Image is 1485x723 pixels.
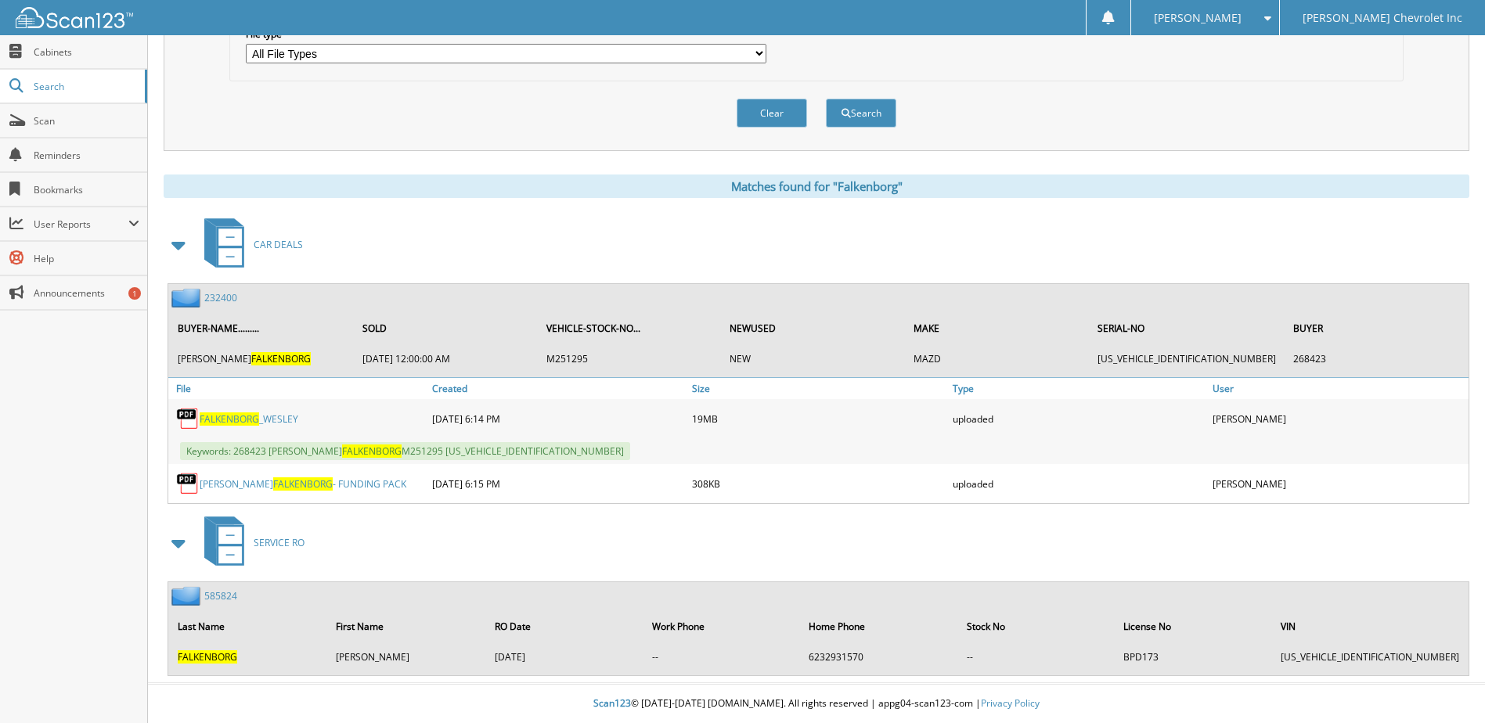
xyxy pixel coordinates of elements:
td: BPD173 [1116,644,1271,670]
a: CAR DEALS [195,214,303,275]
span: FALKENBORG [273,477,333,491]
th: VIN [1273,610,1467,642]
th: VEHICLE-STOCK-NO... [539,312,721,344]
div: uploaded [949,403,1209,434]
th: MAKE [906,312,1087,344]
th: Home Phone [801,610,957,642]
th: Work Phone [644,610,799,642]
span: FALKENBORG [178,650,237,664]
a: [PERSON_NAME]FALKENBORG- FUNDING PACK [200,477,406,491]
div: [PERSON_NAME] [1209,403,1469,434]
a: User [1209,378,1469,399]
img: folder2.png [171,586,204,606]
td: [DATE] [487,644,643,670]
td: 268423 [1285,346,1467,372]
button: Clear [737,99,807,128]
span: [PERSON_NAME] [1154,13,1242,23]
span: FALKENBORG [251,352,311,365]
a: 232400 [204,291,237,304]
th: SERIAL-NO [1090,312,1284,344]
td: 6232931570 [801,644,957,670]
span: Scan [34,114,139,128]
th: BUYER-NAME......... [170,312,353,344]
a: Type [949,378,1209,399]
a: File [168,378,428,399]
th: License No [1116,610,1271,642]
img: scan123-logo-white.svg [16,7,133,28]
span: Bookmarks [34,183,139,196]
span: Cabinets [34,45,139,59]
a: SERVICE RO [195,512,305,574]
img: PDF.png [176,472,200,495]
td: M251295 [539,346,721,372]
div: Matches found for "Falkenborg" [164,174,1469,198]
td: [PERSON_NAME] [170,346,353,372]
th: Last Name [170,610,326,642]
th: SOLD [355,312,537,344]
a: Created [428,378,688,399]
a: Privacy Policy [981,696,1040,710]
span: CAR DEALS [254,238,303,251]
div: © [DATE]-[DATE] [DOMAIN_NAME]. All rights reserved | appg04-scan123-com | [148,685,1485,723]
th: First Name [328,610,485,642]
img: PDF.png [176,407,200,430]
span: User Reports [34,218,128,231]
a: 585824 [204,589,237,602]
div: [DATE] 6:15 PM [428,468,688,499]
td: NEW [722,346,904,372]
td: [US_VEHICLE_IDENTIFICATION_NUMBER] [1090,346,1284,372]
th: RO Date [487,610,643,642]
td: -- [959,644,1114,670]
span: [PERSON_NAME] Chevrolet Inc [1303,13,1462,23]
th: NEWUSED [722,312,904,344]
button: Search [826,99,896,128]
th: Stock No [959,610,1114,642]
span: Scan123 [593,696,631,710]
span: FALKENBORG [200,412,259,426]
td: [US_VEHICLE_IDENTIFICATION_NUMBER] [1273,644,1467,670]
div: 19MB [688,403,948,434]
td: [DATE] 12:00:00 AM [355,346,537,372]
div: 1 [128,287,141,300]
div: uploaded [949,468,1209,499]
div: [PERSON_NAME] [1209,468,1469,499]
span: Help [34,252,139,265]
span: Keywords: 268423 [PERSON_NAME] M251295 [US_VEHICLE_IDENTIFICATION_NUMBER] [180,442,630,460]
span: Reminders [34,149,139,162]
a: Size [688,378,948,399]
div: 308KB [688,468,948,499]
td: [PERSON_NAME] [328,644,485,670]
span: Search [34,80,137,93]
a: FALKENBORG_WESLEY [200,412,298,426]
span: FALKENBORG [342,444,402,458]
div: [DATE] 6:14 PM [428,403,688,434]
img: folder2.png [171,288,204,308]
span: Announcements [34,286,139,300]
td: -- [644,644,799,670]
th: BUYER [1285,312,1467,344]
span: SERVICE RO [254,536,305,549]
td: MAZD [906,346,1087,372]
